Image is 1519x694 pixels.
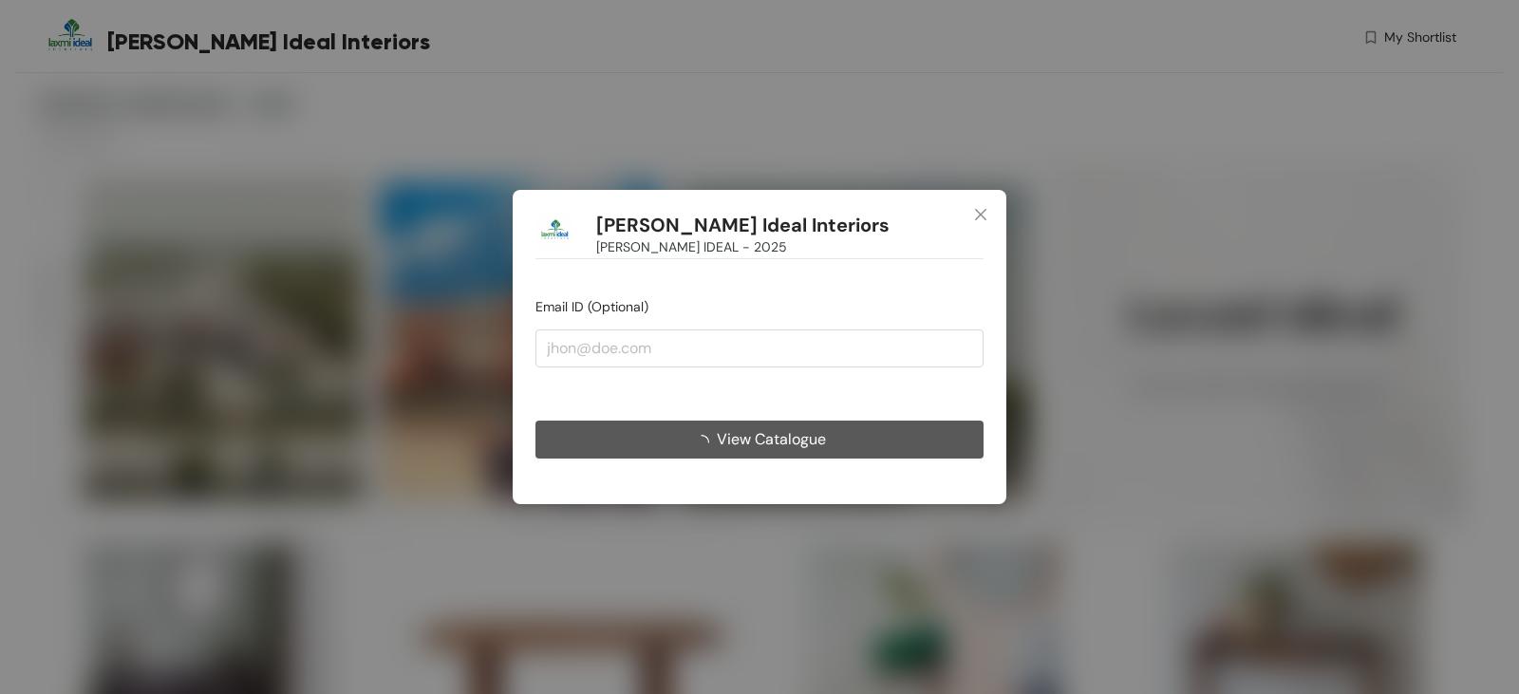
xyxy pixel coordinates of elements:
span: View Catalogue [717,427,826,451]
img: Buyer Portal [535,213,573,251]
span: Email ID (Optional) [535,298,648,315]
span: loading [694,435,717,450]
input: jhon@doe.com [535,329,984,367]
button: View Catalogue [535,421,984,459]
span: [PERSON_NAME] IDEAL - 2025 [596,236,787,257]
h1: [PERSON_NAME] Ideal Interiors [596,214,890,237]
span: close [973,207,988,222]
button: Close [955,190,1006,241]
